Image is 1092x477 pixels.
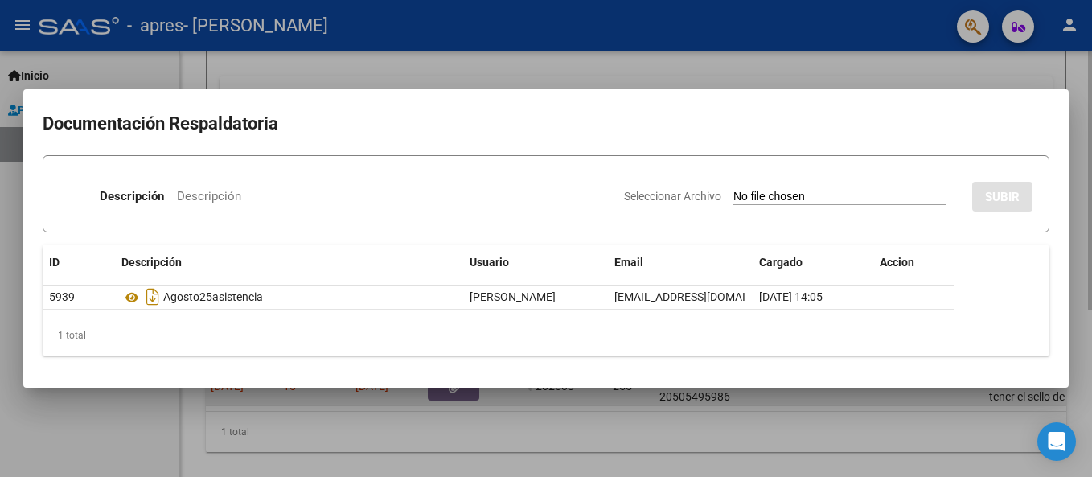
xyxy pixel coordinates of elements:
datatable-header-cell: Cargado [753,245,873,280]
datatable-header-cell: ID [43,245,115,280]
span: 5939 [49,290,75,303]
datatable-header-cell: Usuario [463,245,608,280]
span: ID [49,256,60,269]
span: Seleccionar Archivo [624,190,721,203]
button: SUBIR [972,182,1032,212]
span: Accion [880,256,914,269]
datatable-header-cell: Email [608,245,753,280]
span: [DATE] 14:05 [759,290,823,303]
span: Usuario [470,256,509,269]
div: 1 total [43,315,1049,356]
i: Descargar documento [142,284,163,310]
span: [EMAIL_ADDRESS][DOMAIN_NAME] [614,290,793,303]
div: Open Intercom Messenger [1037,422,1076,461]
span: Email [614,256,643,269]
div: Agosto25asistencia [121,284,457,310]
span: [PERSON_NAME] [470,290,556,303]
span: Descripción [121,256,182,269]
span: SUBIR [985,190,1020,204]
span: Cargado [759,256,803,269]
p: Descripción [100,187,164,206]
datatable-header-cell: Descripción [115,245,463,280]
datatable-header-cell: Accion [873,245,954,280]
h2: Documentación Respaldatoria [43,109,1049,139]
